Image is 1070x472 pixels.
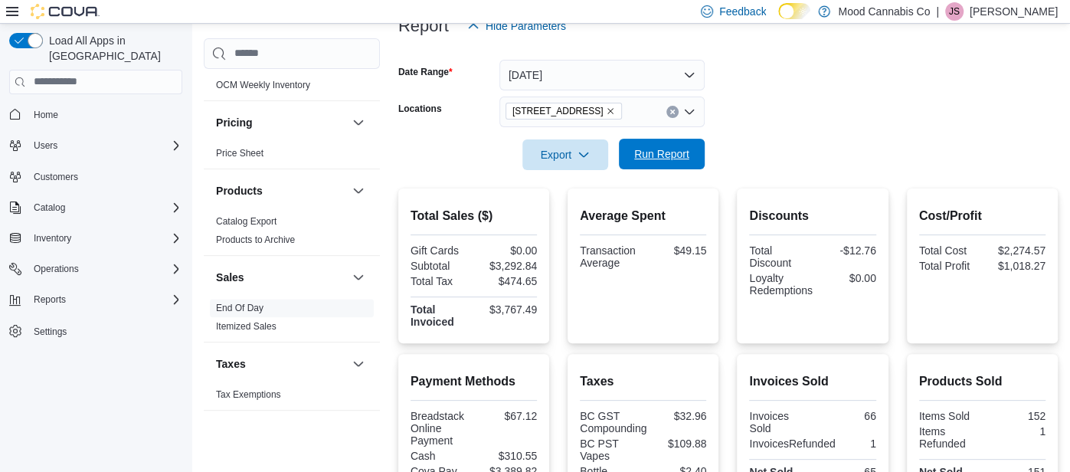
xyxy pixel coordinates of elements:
button: Customers [3,166,188,188]
strong: Total Invoiced [411,303,454,328]
a: Catalog Export [216,216,276,227]
span: JS [949,2,960,21]
button: Catalog [3,197,188,218]
a: Products to Archive [216,234,295,245]
span: Catalog [34,202,65,214]
div: $474.65 [476,275,537,287]
span: Products to Archive [216,234,295,246]
span: Run Report [634,146,689,162]
button: Reports [28,290,72,309]
div: InvoicesRefunded [749,438,835,450]
span: Price Sheet [216,147,263,159]
span: Home [28,105,182,124]
h3: Products [216,183,263,198]
div: Taxes [204,385,380,410]
div: Cash [411,450,471,462]
nav: Complex example [9,97,182,382]
a: Customers [28,168,84,186]
p: [PERSON_NAME] [970,2,1058,21]
button: Sales [216,270,346,285]
h2: Discounts [749,207,875,225]
button: Pricing [216,115,346,130]
span: Catalog [28,198,182,217]
img: Cova [31,4,100,19]
div: Gift Cards [411,244,471,257]
div: 1 [985,425,1045,438]
span: Load All Apps in [GEOGRAPHIC_DATA] [43,33,182,64]
button: Taxes [349,355,368,373]
span: Inventory [34,232,71,244]
div: OCM [204,76,380,100]
button: Inventory [3,228,188,249]
div: $1,018.27 [985,260,1045,272]
div: Sales [204,299,380,342]
div: BC GST Compounding [580,410,646,434]
button: Products [349,182,368,200]
h2: Payment Methods [411,372,537,391]
h2: Total Sales ($) [411,207,537,225]
span: Itemized Sales [216,320,276,333]
span: Inventory [28,229,182,247]
label: Locations [398,103,442,115]
button: Open list of options [683,106,695,118]
span: Operations [28,260,182,278]
h3: Pricing [216,115,252,130]
button: Operations [3,258,188,280]
div: $0.00 [819,272,876,284]
div: Total Tax [411,275,471,287]
div: Jazmine Strand [945,2,964,21]
button: Settings [3,320,188,342]
span: Tax Exemptions [216,388,281,401]
button: Export [522,139,608,170]
div: $49.15 [646,244,707,257]
span: 3923 Victoria Ave [506,103,623,120]
div: $310.55 [476,450,537,462]
button: Remove 3923 Victoria Ave from selection in this group [606,107,615,116]
button: Products [216,183,346,198]
span: OCM Weekly Inventory [216,79,310,91]
button: Operations [28,260,85,278]
a: Settings [28,323,73,341]
span: Users [34,139,57,152]
div: Pricing [204,144,380,169]
span: Export [532,139,599,170]
div: Breadstack Online Payment [411,410,471,447]
a: Itemized Sales [216,321,276,332]
div: -$12.76 [816,244,876,257]
div: $3,767.49 [476,303,537,316]
span: Reports [34,293,66,306]
span: [STREET_ADDRESS] [512,103,604,119]
button: Reports [3,289,188,310]
button: Taxes [216,356,346,372]
span: Dark Mode [778,19,779,20]
button: Users [3,135,188,156]
button: Users [28,136,64,155]
div: Loyalty Redemptions [749,272,813,297]
a: Home [28,106,64,124]
div: 152 [985,410,1045,422]
h2: Products Sold [919,372,1045,391]
h3: Sales [216,270,244,285]
span: Users [28,136,182,155]
a: OCM Weekly Inventory [216,80,310,90]
p: | [936,2,939,21]
a: Tax Exemptions [216,389,281,400]
div: Products [204,212,380,255]
span: Settings [34,326,67,338]
button: Pricing [349,113,368,132]
div: Total Discount [749,244,810,269]
div: Items Refunded [919,425,980,450]
div: $32.96 [653,410,706,422]
a: Price Sheet [216,148,263,159]
div: Subtotal [411,260,471,272]
span: Reports [28,290,182,309]
input: Dark Mode [778,3,810,19]
div: $2,274.57 [985,244,1045,257]
button: Home [3,103,188,126]
span: Operations [34,263,79,275]
span: End Of Day [216,302,263,314]
a: End Of Day [216,303,263,313]
h3: Report [398,17,449,35]
button: Inventory [28,229,77,247]
div: 66 [816,410,876,422]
